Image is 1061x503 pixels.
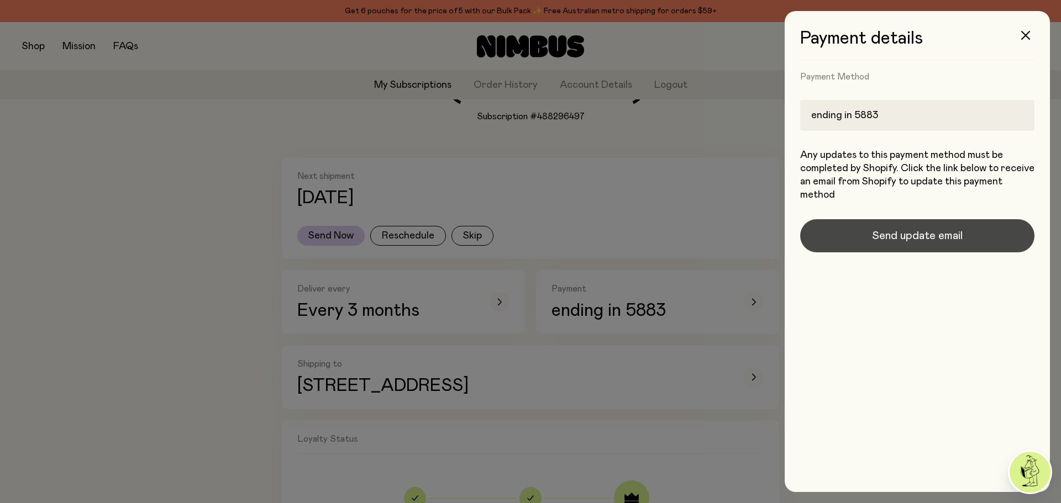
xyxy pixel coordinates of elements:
h4: Payment Method [800,71,1034,82]
h3: Payment details [800,29,1034,60]
img: agent [1010,452,1051,493]
p: Any updates to this payment method must be completed by Shopify. Click the link below to receive ... [800,149,1034,202]
span: Send update email [872,228,963,243]
div: ending in 5883 [800,100,1034,131]
button: Send update email [800,219,1034,252]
